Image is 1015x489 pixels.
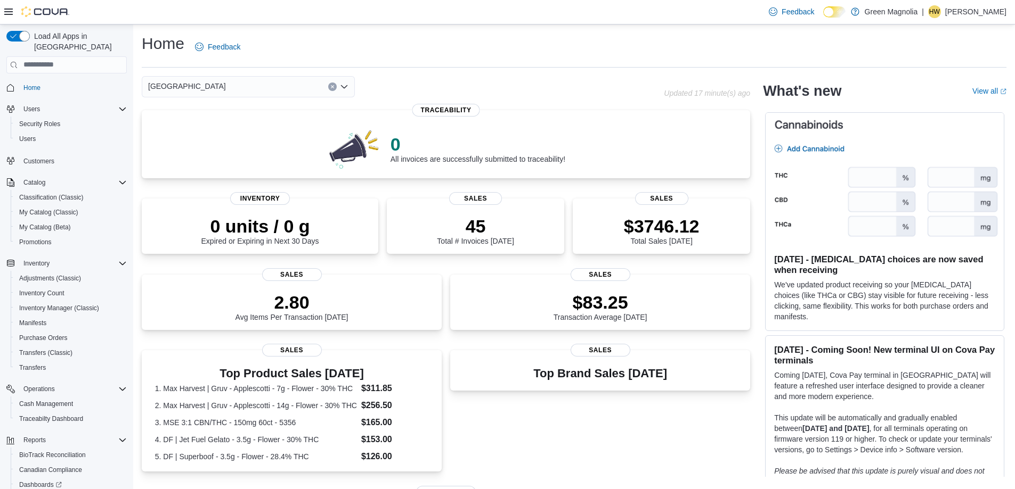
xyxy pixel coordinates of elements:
[554,292,647,321] div: Transaction Average [DATE]
[340,82,348,91] button: Open list of options
[15,449,127,461] span: BioTrack Reconciliation
[2,256,131,271] button: Inventory
[15,397,127,410] span: Cash Management
[21,6,69,17] img: Cova
[624,216,700,245] div: Total Sales [DATE]
[412,104,480,117] span: Traceability
[554,292,647,313] p: $83.25
[774,467,985,486] em: Please be advised that this update is purely visual and does not impact payment functionality.
[774,370,995,402] p: Coming [DATE], Cova Pay terminal in [GEOGRAPHIC_DATA] will feature a refreshed user interface des...
[865,5,918,18] p: Green Magnolia
[148,80,226,93] span: [GEOGRAPHIC_DATA]
[972,87,1006,95] a: View allExternal link
[155,367,429,380] h3: Top Product Sales [DATE]
[142,33,184,54] h1: Home
[11,396,131,411] button: Cash Management
[19,208,78,217] span: My Catalog (Classic)
[19,103,44,115] button: Users
[19,223,71,231] span: My Catalog (Beta)
[2,153,131,168] button: Customers
[15,287,127,300] span: Inventory Count
[15,412,87,425] a: Traceabilty Dashboard
[155,451,357,462] dt: 5. DF | Superboof - 3.5g - Flower - 28.4% THC
[15,397,77,410] a: Cash Management
[19,274,81,283] span: Adjustments (Classic)
[15,221,75,234] a: My Catalog (Beta)
[15,272,85,285] a: Adjustments (Classic)
[15,331,72,344] a: Purchase Orders
[15,331,127,344] span: Purchase Orders
[361,399,428,412] dd: $256.50
[664,89,750,97] p: Updated 17 minute(s) ago
[19,363,46,372] span: Transfers
[2,175,131,190] button: Catalog
[19,383,59,395] button: Operations
[391,134,565,163] div: All invoices are successfully submitted to traceability!
[19,238,52,246] span: Promotions
[15,206,127,219] span: My Catalog (Classic)
[2,382,131,396] button: Operations
[155,434,357,445] dt: 4. DF | Jet Fuel Gelato - 3.5g - Flower - 30% THC
[774,254,995,275] h3: [DATE] - [MEDICAL_DATA] choices are now saved when receiving
[774,344,995,366] h3: [DATE] - Coming Soon! New terminal UI on Cova Pay terminals
[2,80,131,95] button: Home
[15,236,127,248] span: Promotions
[19,466,82,474] span: Canadian Compliance
[19,81,127,94] span: Home
[30,31,127,52] span: Load All Apps in [GEOGRAPHIC_DATA]
[802,424,869,433] strong: [DATE] and [DATE]
[155,417,357,428] dt: 3. MSE 3:1 CBN/THC - 150mg 60ct - 5356
[19,135,36,143] span: Users
[15,346,127,359] span: Transfers (Classic)
[19,176,127,189] span: Catalog
[15,118,127,130] span: Security Roles
[155,383,357,394] dt: 1. Max Harvest | Gruv - Applescotti - 7g - Flower - 30% THC
[236,292,348,313] p: 2.80
[571,344,630,357] span: Sales
[635,192,688,205] span: Sales
[15,272,127,285] span: Adjustments (Classic)
[11,360,131,375] button: Transfers
[15,302,127,314] span: Inventory Manager (Classic)
[19,383,127,395] span: Operations
[15,361,127,374] span: Transfers
[774,279,995,322] p: We've updated product receiving so your [MEDICAL_DATA] choices (like THCa or CBG) stay visible fo...
[763,82,841,100] h2: What's new
[11,301,131,316] button: Inventory Manager (Classic)
[15,191,88,204] a: Classification (Classic)
[230,192,290,205] span: Inventory
[155,400,357,411] dt: 2. Max Harvest | Gruv - Applescotti - 14g - Flower - 30% THC
[19,81,45,94] a: Home
[19,434,127,446] span: Reports
[922,5,924,18] p: |
[19,154,127,167] span: Customers
[19,176,50,189] button: Catalog
[19,103,127,115] span: Users
[327,127,382,170] img: 0
[11,220,131,235] button: My Catalog (Beta)
[1000,88,1006,95] svg: External link
[11,190,131,205] button: Classification (Classic)
[19,319,46,327] span: Manifests
[15,449,90,461] a: BioTrack Reconciliation
[15,412,127,425] span: Traceabilty Dashboard
[15,287,69,300] a: Inventory Count
[19,415,83,423] span: Traceabilty Dashboard
[11,316,131,330] button: Manifests
[19,349,72,357] span: Transfers (Classic)
[15,132,40,145] a: Users
[208,42,240,52] span: Feedback
[361,382,428,395] dd: $311.85
[11,271,131,286] button: Adjustments (Classic)
[201,216,319,237] p: 0 units / 0 g
[19,434,50,446] button: Reports
[23,436,46,444] span: Reports
[765,1,818,22] a: Feedback
[945,5,1006,18] p: [PERSON_NAME]
[11,286,131,301] button: Inventory Count
[624,216,700,237] p: $3746.12
[437,216,514,237] p: 45
[11,117,131,131] button: Security Roles
[15,302,103,314] a: Inventory Manager (Classic)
